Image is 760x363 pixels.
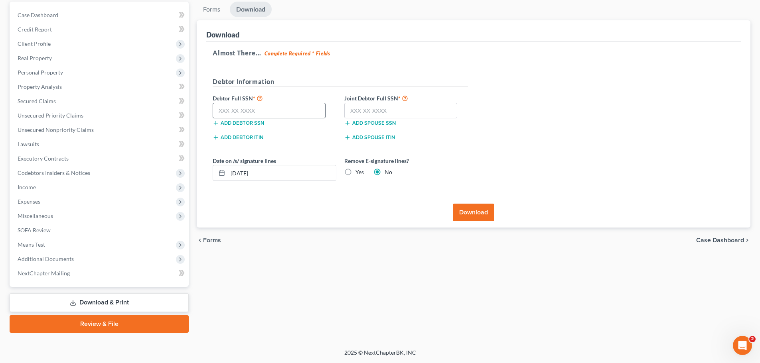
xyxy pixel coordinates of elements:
[18,270,70,277] span: NextChapter Mailing
[213,134,263,141] button: Add debtor ITIN
[385,168,392,176] label: No
[696,237,744,243] span: Case Dashboard
[11,223,189,237] a: SOFA Review
[11,137,189,151] a: Lawsuits
[197,2,227,17] a: Forms
[206,30,239,39] div: Download
[18,141,39,147] span: Lawsuits
[18,83,62,90] span: Property Analysis
[18,26,52,33] span: Credit Report
[18,112,83,119] span: Unsecured Priority Claims
[749,336,756,342] span: 2
[213,77,468,87] h5: Debtor Information
[230,2,272,17] a: Download
[213,48,734,58] h5: Almost There...
[197,237,203,243] i: chevron_left
[18,155,69,162] span: Executory Contracts
[18,169,90,176] span: Codebtors Insiders & Notices
[11,22,189,37] a: Credit Report
[213,157,276,165] label: Date on /s/ signature lines
[213,120,264,126] button: Add debtor SSN
[18,212,53,219] span: Miscellaneous
[18,255,74,262] span: Additional Documents
[355,168,364,176] label: Yes
[11,123,189,137] a: Unsecured Nonpriority Claims
[213,103,326,119] input: XXX-XX-XXXX
[733,336,752,355] iframe: Intercom live chat
[11,94,189,108] a: Secured Claims
[228,165,336,181] input: MM/DD/YYYY
[265,50,330,57] strong: Complete Required * Fields
[18,198,40,205] span: Expenses
[11,8,189,22] a: Case Dashboard
[18,241,45,248] span: Means Test
[18,12,58,18] span: Case Dashboard
[197,237,232,243] button: chevron_left Forms
[11,108,189,123] a: Unsecured Priority Claims
[344,103,457,119] input: XXX-XX-XXXX
[11,80,189,94] a: Property Analysis
[453,204,494,221] button: Download
[18,184,36,190] span: Income
[18,126,94,133] span: Unsecured Nonpriority Claims
[18,69,63,76] span: Personal Property
[344,120,396,126] button: Add spouse SSN
[344,157,468,165] label: Remove E-signature lines?
[11,266,189,281] a: NextChapter Mailing
[10,315,189,333] a: Review & File
[340,93,472,103] label: Joint Debtor Full SSN
[18,227,51,233] span: SOFA Review
[18,98,56,104] span: Secured Claims
[203,237,221,243] span: Forms
[11,151,189,166] a: Executory Contracts
[696,237,750,243] a: Case Dashboard chevron_right
[18,55,52,61] span: Real Property
[744,237,750,243] i: chevron_right
[344,134,395,141] button: Add spouse ITIN
[18,40,51,47] span: Client Profile
[209,93,340,103] label: Debtor Full SSN
[10,293,189,312] a: Download & Print
[153,349,608,363] div: 2025 © NextChapterBK, INC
